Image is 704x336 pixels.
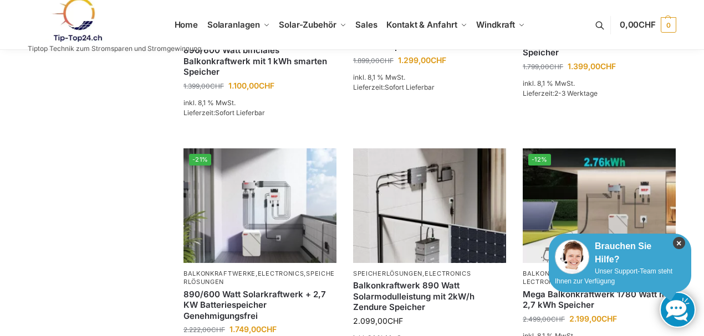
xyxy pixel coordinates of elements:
[555,267,672,285] span: Unser Support-Team steht Ihnen zur Verfügung
[28,45,201,52] p: Tiptop Technik zum Stromsparen und Stromgewinnung
[554,89,598,97] span: 2-3 Werktage
[549,63,563,71] span: CHF
[183,325,225,334] bdi: 2.222,00
[551,315,565,323] span: CHF
[258,270,304,277] a: Electronics
[228,81,274,90] bdi: 1.100,00
[385,83,435,91] span: Sofort Lieferbar
[568,61,616,71] bdi: 1.399,00
[279,19,336,30] span: Solar-Zubehör
[523,79,676,89] p: inkl. 8,1 % MwSt.
[523,270,595,277] a: Balkonkraftwerke
[523,148,676,263] a: -12%Solaranlage mit 2,7 KW Batteriespeicher Genehmigungsfrei
[380,56,394,65] span: CHF
[387,316,403,325] span: CHF
[523,148,676,263] img: Solaranlage mit 2,7 KW Batteriespeicher Genehmigungsfrei
[523,289,676,311] a: Mega Balkonkraftwerk 1780 Watt mit 2,7 kWh Speicher
[211,325,225,334] span: CHF
[569,314,617,323] bdi: 2.199,00
[210,82,224,90] span: CHF
[523,63,563,71] bdi: 1.799,00
[523,315,565,323] bdi: 2.499,00
[353,270,422,277] a: Speicherlösungen
[183,148,336,263] a: -21%Steckerkraftwerk mit 2,7kwh-Speicher
[476,19,515,30] span: Windkraft
[261,324,277,334] span: CHF
[639,19,656,30] span: CHF
[601,314,617,323] span: CHF
[353,316,403,325] bdi: 2.099,00
[386,19,457,30] span: Kontakt & Anfahrt
[398,55,446,65] bdi: 1.299,00
[183,108,265,117] span: Lieferzeit:
[229,324,277,334] bdi: 1.749,00
[215,108,265,117] span: Sofort Lieferbar
[620,19,656,30] span: 0,00
[555,240,589,274] img: Customer service
[183,270,336,287] p: , ,
[207,19,260,30] span: Solaranlagen
[661,17,676,33] span: 0
[523,89,598,97] span: Lieferzeit:
[183,98,336,108] p: inkl. 8,1 % MwSt.
[620,8,676,42] a: 0,00CHF 0
[353,83,435,91] span: Lieferzeit:
[353,280,506,313] a: Balkonkraftwerk 890 Watt Solarmodulleistung mit 2kW/h Zendure Speicher
[183,45,336,77] a: 890/600 Watt bificiales Balkonkraftwerk mit 1 kWh smarten Speicher
[425,270,471,277] a: Electronics
[523,270,676,287] p: , ,
[355,19,377,30] span: Sales
[183,148,336,263] img: Steckerkraftwerk mit 2,7kwh-Speicher
[183,82,224,90] bdi: 1.399,00
[431,55,446,65] span: CHF
[523,270,673,286] a: Electronics
[353,270,506,278] p: ,
[673,237,685,249] i: Schließen
[555,240,685,266] div: Brauchen Sie Hilfe?
[183,270,335,286] a: Speicherlösungen
[353,56,394,65] bdi: 1.899,00
[259,81,274,90] span: CHF
[600,61,616,71] span: CHF
[183,289,336,322] a: 890/600 Watt Solarkraftwerk + 2,7 KW Batteriespeicher Genehmigungsfrei
[353,148,506,263] img: Balkonkraftwerk 890 Watt Solarmodulleistung mit 2kW/h Zendure Speicher
[183,270,256,277] a: Balkonkraftwerke
[353,73,506,82] p: inkl. 8,1 % MwSt.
